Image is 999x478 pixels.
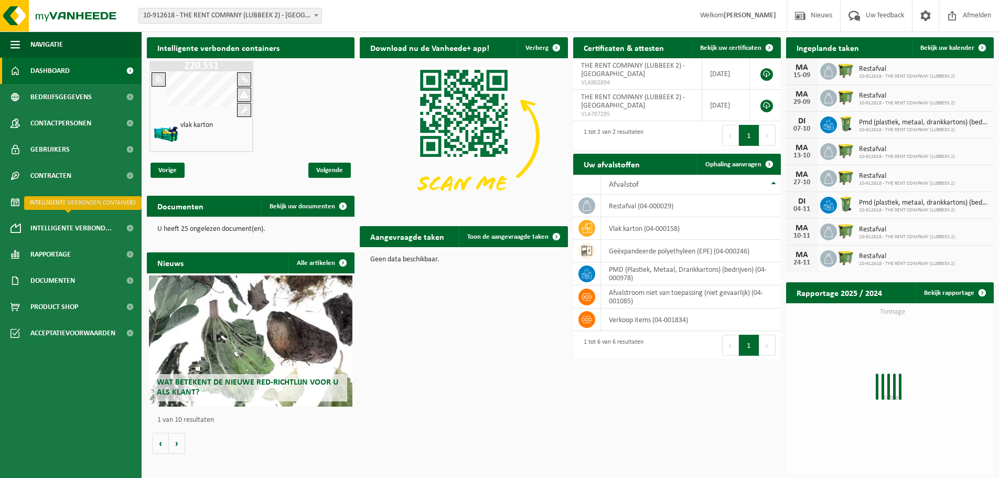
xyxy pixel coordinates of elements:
[30,136,70,163] span: Gebruikers
[759,125,776,146] button: Next
[859,100,955,107] span: 10-912618 - THE RENT COMPANY (LUBBEEK 2)
[692,37,780,58] a: Bekijk uw certificaten
[581,62,685,78] span: THE RENT COMPANY (LUBBEEK 2) - [GEOGRAPHIC_DATA]
[786,37,869,58] h2: Ingeplande taken
[288,252,353,273] a: Alle artikelen
[151,163,185,178] span: Vorige
[859,261,955,267] span: 10-912618 - THE RENT COMPANY (LUBBEEK 2)
[467,233,549,240] span: Toon de aangevraagde taken
[601,262,781,285] td: PMD (Plastiek, Metaal, Drankkartons) (bedrijven) (04-000978)
[859,199,989,207] span: Pmd (plastiek, metaal, drankkartons) (bedrijven)
[30,268,75,294] span: Documenten
[837,115,855,133] img: WB-0240-HPE-GN-50
[578,334,643,357] div: 1 tot 6 van 6 resultaten
[859,154,955,160] span: 10-912618 - THE RENT COMPANY (LUBBEEK 2)
[739,335,759,356] button: 1
[147,252,194,273] h2: Nieuws
[912,37,993,58] a: Bekijk uw kalender
[578,124,643,147] div: 1 tot 2 van 2 resultaten
[837,222,855,240] img: WB-1100-HPE-GN-50
[517,37,567,58] button: Verberg
[722,335,739,356] button: Previous
[30,294,78,320] span: Product Shop
[360,58,567,214] img: Download de VHEPlus App
[837,168,855,186] img: WB-1100-HPE-GN-50
[859,92,955,100] span: Restafval
[791,251,812,259] div: MA
[601,285,781,309] td: afvalstroom niet van toepassing (niet gevaarlijk) (04-001085)
[152,433,169,454] button: Vorige
[791,152,812,160] div: 13-10
[581,93,685,110] span: THE RENT COMPANY (LUBBEEK 2) - [GEOGRAPHIC_DATA]
[791,179,812,186] div: 27-10
[791,63,812,72] div: MA
[837,61,855,79] img: WB-1100-HPE-GN-50
[30,215,112,241] span: Intelligente verbond...
[581,79,694,87] span: VLA902894
[859,234,955,240] span: 10-912618 - THE RENT COMPANY (LUBBEEK 2)
[30,31,63,58] span: Navigatie
[791,144,812,152] div: MA
[601,240,781,262] td: geëxpandeerde polyethyleen (EPE) (04-000246)
[791,232,812,240] div: 10-11
[791,99,812,106] div: 29-09
[791,125,812,133] div: 07-10
[859,252,955,261] span: Restafval
[609,180,639,189] span: Afvalstof
[786,282,893,303] h2: Rapportage 2025 / 2024
[370,256,557,263] p: Geen data beschikbaar.
[705,161,761,168] span: Ophaling aanvragen
[859,180,955,187] span: 10-912618 - THE RENT COMPANY (LUBBEEK 2)
[180,122,213,129] h4: vlak karton
[791,197,812,206] div: DI
[601,195,781,217] td: restafval (04-000029)
[791,171,812,179] div: MA
[859,73,955,80] span: 10-912618 - THE RENT COMPANY (LUBBEEK 2)
[791,259,812,267] div: 24-11
[601,309,781,331] td: verkoop items (04-001834)
[791,90,812,99] div: MA
[837,195,855,213] img: WB-0240-HPE-GN-50
[791,206,812,213] div: 04-11
[697,154,780,175] a: Ophaling aanvragen
[920,45,974,51] span: Bekijk uw kalender
[859,226,955,234] span: Restafval
[859,145,955,154] span: Restafval
[525,45,549,51] span: Verberg
[149,275,352,407] a: Wat betekent de nieuwe RED-richtlijn voor u als klant?
[702,90,749,121] td: [DATE]
[360,226,455,247] h2: Aangevraagde taken
[30,58,70,84] span: Dashboard
[791,224,812,232] div: MA
[916,282,993,303] a: Bekijk rapportage
[859,127,989,133] span: 10-912618 - THE RENT COMPANY (LUBBEEK 2)
[759,335,776,356] button: Next
[859,207,989,214] span: 10-912618 - THE RENT COMPANY (LUBBEEK 2)
[739,125,759,146] button: 1
[573,154,650,174] h2: Uw afvalstoffen
[459,226,567,247] a: Toon de aangevraagde taken
[147,196,214,216] h2: Documenten
[153,121,179,147] img: HK-XZ-20-GN-12
[30,110,91,136] span: Contactpersonen
[261,196,353,217] a: Bekijk uw documenten
[837,249,855,267] img: WB-1100-HPE-GN-50
[700,45,761,51] span: Bekijk uw certificaten
[702,58,749,90] td: [DATE]
[169,433,185,454] button: Volgende
[147,37,355,58] h2: Intelligente verbonden containers
[308,163,351,178] span: Volgende
[157,378,338,397] span: Wat betekent de nieuwe RED-richtlijn voor u als klant?
[581,110,694,119] span: VLA707295
[30,84,92,110] span: Bedrijfsgegevens
[791,117,812,125] div: DI
[152,61,251,71] h1: Z20.551
[724,12,776,19] strong: [PERSON_NAME]
[139,8,321,23] span: 10-912618 - THE RENT COMPANY (LUBBEEK 2) - LUBBEEK
[30,163,71,189] span: Contracten
[270,203,335,210] span: Bekijk uw documenten
[722,125,739,146] button: Previous
[30,189,63,215] span: Kalender
[791,72,812,79] div: 15-09
[837,88,855,106] img: WB-1100-HPE-GN-50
